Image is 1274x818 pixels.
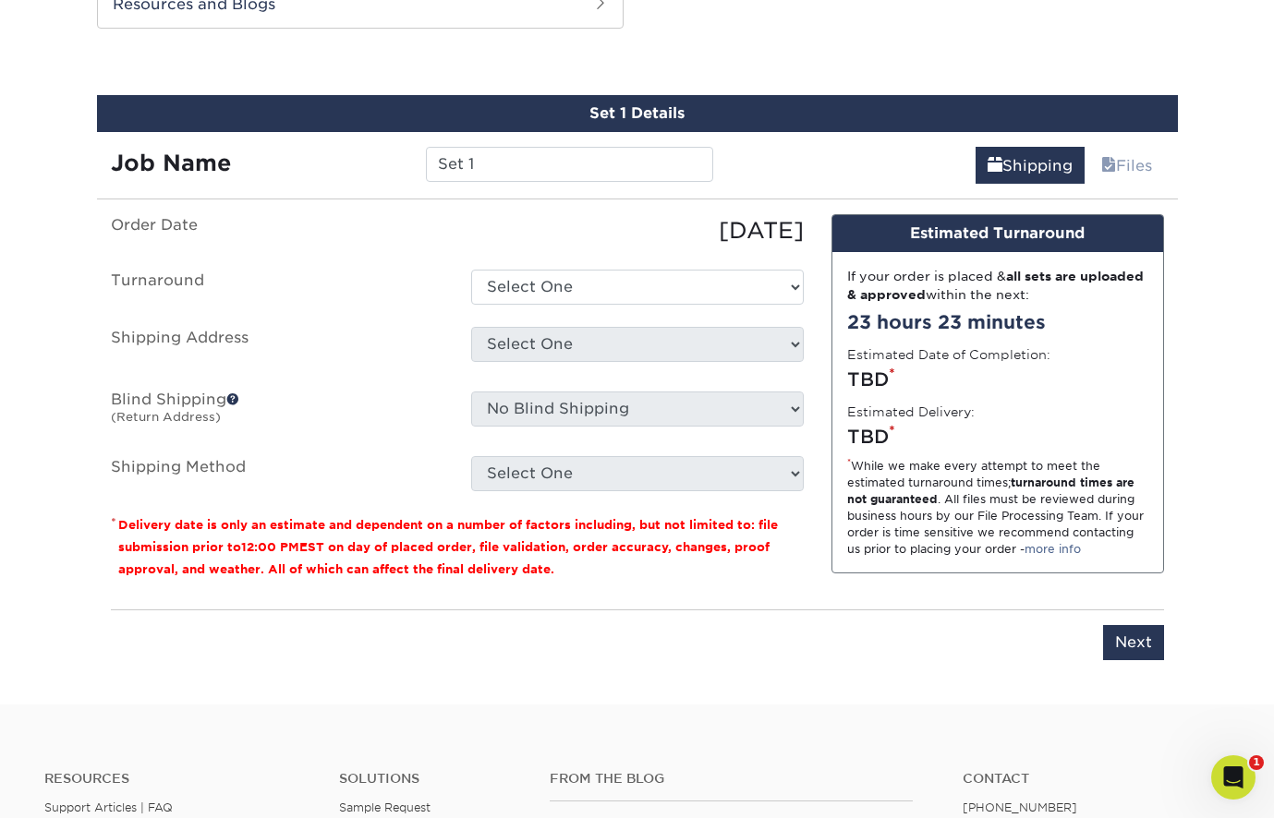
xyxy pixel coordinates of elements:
[97,270,457,305] label: Turnaround
[97,456,457,491] label: Shipping Method
[241,540,299,554] span: 12:00 PM
[111,150,231,176] strong: Job Name
[111,410,221,424] small: (Return Address)
[963,800,1077,814] a: [PHONE_NUMBER]
[847,345,1050,364] label: Estimated Date of Completion:
[847,458,1148,558] div: While we make every attempt to meet the estimated turnaround times; . All files must be reviewed ...
[1211,755,1256,800] iframe: Intercom live chat
[1089,147,1164,184] a: Files
[847,267,1148,305] div: If your order is placed & within the next:
[97,327,457,369] label: Shipping Address
[1249,755,1264,770] span: 1
[988,157,1002,174] span: shipping
[847,403,975,421] label: Estimated Delivery:
[118,518,778,576] small: Delivery date is only an estimate and dependent on a number of factors including, but not limited...
[97,95,1178,132] div: Set 1 Details
[426,147,713,182] input: Enter a job name
[847,475,1134,506] strong: turnaround times are not guaranteed
[847,308,1148,336] div: 23 hours 23 minutes
[832,215,1163,252] div: Estimated Turnaround
[339,771,522,787] h4: Solutions
[976,147,1085,184] a: Shipping
[339,800,431,814] a: Sample Request
[1101,157,1116,174] span: files
[847,423,1148,451] div: TBD
[44,771,311,787] h4: Resources
[1103,625,1164,660] input: Next
[963,771,1230,787] a: Contact
[847,366,1148,393] div: TBD
[457,214,818,247] div: [DATE]
[97,391,457,434] label: Blind Shipping
[97,214,457,247] label: Order Date
[550,771,913,787] h4: From the Blog
[1025,542,1081,556] a: more info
